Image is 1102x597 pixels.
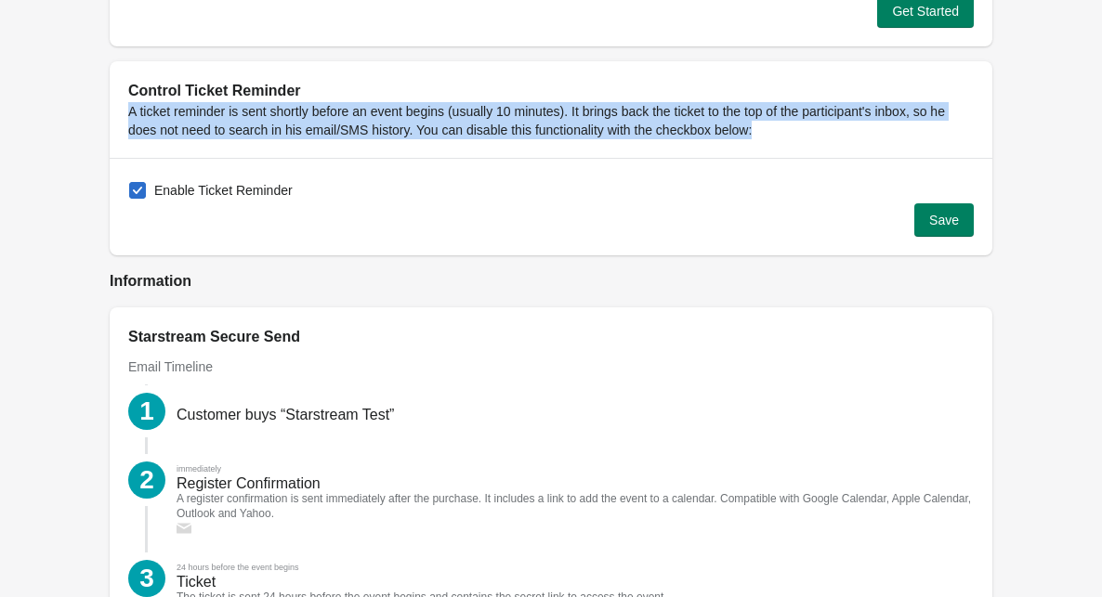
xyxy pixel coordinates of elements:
[128,461,165,499] div: 2
[177,408,394,422] div: Customer buys “Starstream Test”
[154,181,293,200] span: Enable Ticket Reminder
[128,393,165,430] div: 1
[177,476,321,491] div: Register Confirmation
[914,203,974,237] button: Save
[892,4,959,19] span: Get Started
[110,270,992,292] h2: Information
[177,560,299,575] div: 24 hours before the event begins
[128,326,974,348] h2: Starstream Secure Send
[128,560,165,597] div: 3
[128,80,974,102] h2: Control Ticket Reminder
[177,575,216,590] div: Ticket
[177,491,974,521] div: A register confirmation is sent immediately after the purchase. It includes a link to add the eve...
[177,461,221,476] div: immediately
[128,102,974,139] p: A ticket reminder is sent shortly before an event begins (usually 10 minutes). It brings back the...
[929,213,959,227] span: Save
[128,359,213,374] span: Email Timeline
